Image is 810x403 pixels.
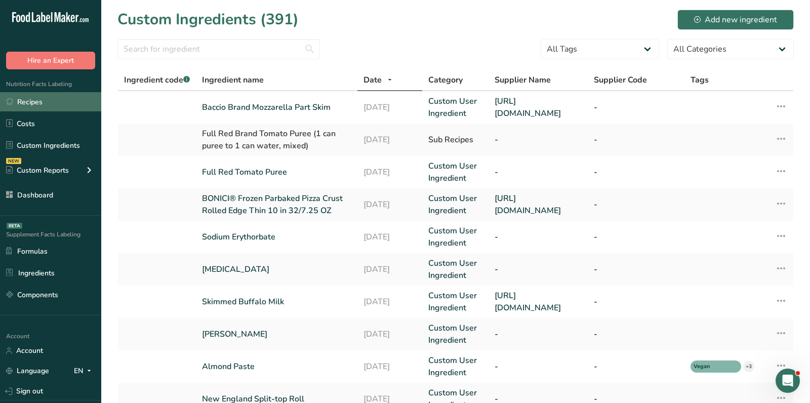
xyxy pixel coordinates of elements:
a: [MEDICAL_DATA] [202,263,351,275]
a: [DATE] [363,231,417,243]
a: - [594,360,678,373]
div: EN [74,365,95,377]
a: BONICI® Frozen Parbaked Pizza Crust Rolled Edge Thin 10 in 32/7.25 OZ [202,192,351,217]
div: BETA [7,223,22,229]
a: [PERSON_NAME] [202,328,351,340]
span: Ingredient code [124,74,190,86]
a: Custom User Ingredient [428,354,482,379]
input: Search for ingredient [117,39,320,59]
div: Sub Recipes [428,134,482,146]
a: Custom User Ingredient [428,225,482,249]
a: Full Red Tomato Puree [202,166,351,178]
a: [DATE] [363,360,417,373]
a: Almond Paste [202,360,351,373]
a: [DATE] [363,296,417,308]
button: Add new ingredient [677,10,794,30]
button: Hire an Expert [6,52,95,69]
a: - [594,296,678,308]
a: - [495,263,582,275]
iframe: Intercom live chat [776,369,800,393]
div: [DATE] [363,134,417,146]
a: [DATE] [363,328,417,340]
span: Date [363,74,382,86]
a: [DATE] [363,198,417,211]
a: Sodium Erythorbate [202,231,351,243]
span: Ingredient name [202,74,264,86]
div: - [495,134,582,146]
a: - [495,166,582,178]
a: Custom User Ingredient [428,95,482,119]
a: Custom User Ingredient [428,160,482,184]
a: - [495,231,582,243]
div: Full Red Brand Tomato Puree (1 can puree to 1 can water, mixed) [202,128,351,152]
a: [URL][DOMAIN_NAME] [495,192,582,217]
span: Vegan [694,362,729,371]
a: [DATE] [363,101,417,113]
h1: Custom Ingredients (391) [117,8,299,31]
div: NEW [6,158,21,164]
div: +3 [743,361,754,372]
div: Add new ingredient [694,14,777,26]
a: Custom User Ingredient [428,322,482,346]
a: - [594,101,678,113]
span: Tags [691,74,709,86]
span: Supplier Code [594,74,647,86]
a: Custom User Ingredient [428,290,482,314]
div: - [594,134,678,146]
a: - [495,328,582,340]
a: [DATE] [363,166,417,178]
a: - [594,198,678,211]
a: [URL][DOMAIN_NAME] [495,290,582,314]
a: Skimmed Buffalo Milk [202,296,351,308]
a: Baccio Brand Mozzarella Part Skim [202,101,351,113]
a: - [594,263,678,275]
span: Category [428,74,463,86]
div: Custom Reports [6,165,69,176]
a: - [594,231,678,243]
a: - [594,328,678,340]
a: [DATE] [363,263,417,275]
a: Custom User Ingredient [428,257,482,281]
a: Language [6,362,49,380]
a: Custom User Ingredient [428,192,482,217]
a: [URL][DOMAIN_NAME] [495,95,582,119]
a: - [594,166,678,178]
a: - [495,360,582,373]
span: Supplier Name [495,74,551,86]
